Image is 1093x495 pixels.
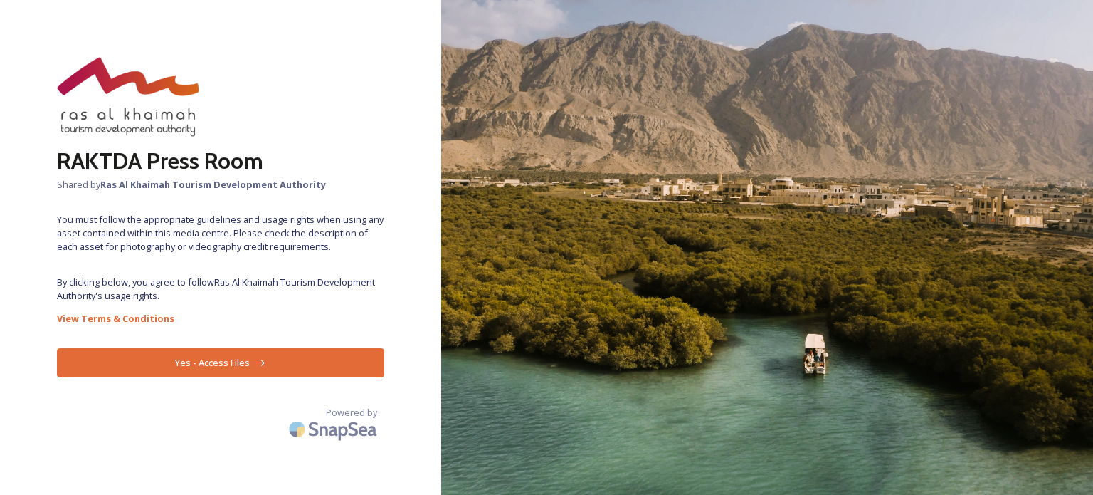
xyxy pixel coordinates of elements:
[326,406,377,420] span: Powered by
[57,57,199,137] img: raktda_eng_new-stacked-logo_rgb.png
[57,213,384,254] span: You must follow the appropriate guidelines and usage rights when using any asset contained within...
[57,178,384,192] span: Shared by
[57,144,384,178] h2: RAKTDA Press Room
[100,178,326,191] strong: Ras Al Khaimah Tourism Development Authority
[57,348,384,377] button: Yes - Access Files
[57,312,174,325] strong: View Terms & Conditions
[57,276,384,303] span: By clicking below, you agree to follow Ras Al Khaimah Tourism Development Authority 's usage rights.
[285,412,384,446] img: SnapSea Logo
[57,310,384,327] a: View Terms & Conditions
